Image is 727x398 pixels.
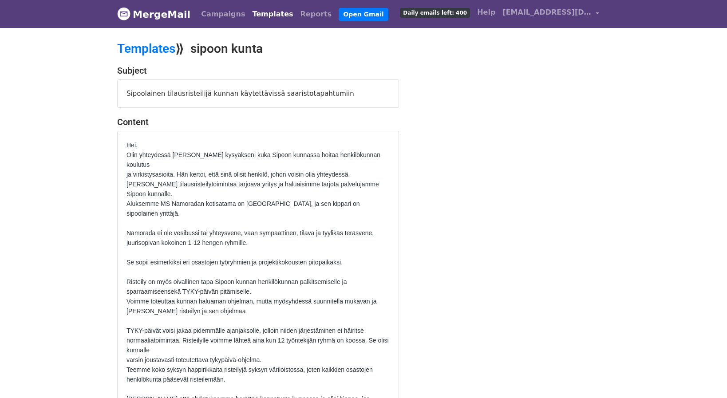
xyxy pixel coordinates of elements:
[126,142,138,149] span: Hei.
[126,229,374,246] span: Namorada ei ole vesibussi tai yhteysvene, vaan sympaattinen, tilava ja tyylikäs teräsvene, juuri
[117,41,175,56] a: Templates
[198,5,249,23] a: Campaigns
[126,151,380,168] span: Olin yhteydessä [PERSON_NAME] kysyäkseni kuka Sipoon kunnassa hoitaa henkilökunnan koulutus
[117,117,399,127] h4: Content
[126,181,379,188] span: [PERSON_NAME] tilausristeilytoimintaa tarjoava yritys ja haluaisimme tarjota palvelujamme
[117,41,441,56] h2: ⟫ sipoon kunta
[126,278,347,295] span: Risteily on myös oivallinen tapa Sipoon kunnan henkilökunnan palkitsemiselle ja sparraamiseen
[339,8,388,21] a: Open Gmail
[126,327,364,344] span: TYKY-päivät voisi jakaa pidemmälle ajanjaksolle, jolloin niiden järjestäminen ei häiritse normaalia
[400,8,470,18] span: Daily emails left: 400
[126,366,373,373] span: Teemme koko syksyn happirikkaita risteilyjä syksyn väriloistossa, joten kaikkien osastojen
[126,200,360,217] span: Aluksemme MS Namoradan kotisatama on [GEOGRAPHIC_DATA], ja sen kippari on sipoolainen yrittäjä.
[126,376,225,383] span: henkilökunta pääsevät risteilemään.
[117,7,130,20] img: MergeMail logo
[117,65,399,76] h4: Subject
[297,5,336,23] a: Reports
[118,80,399,108] div: Sipoolainen tilausristeilijä kunnan käytettävissä saaristotapahtumiin
[499,4,603,24] a: [EMAIL_ADDRESS][DOMAIN_NAME]
[126,190,173,197] span: Sipoon kunnalle.
[502,7,591,18] span: [EMAIL_ADDRESS][DOMAIN_NAME]
[126,171,350,178] span: ja virkistysasioita. Hän kertoi, että sinä olisit henkilö, johon voisin olla yhteydessä.
[117,5,190,24] a: MergeMail
[249,5,296,23] a: Templates
[168,288,251,295] span: sekä TYKY-päivän pitämiselle.
[138,239,248,246] span: sopivan kokoinen 1-12 hengen ryhmille.
[126,337,389,354] span: toimintaa. Risteilylle voimme lähteä aina kun 12 työntekijän ryhmä on koossa. Se olisi kunnalle
[396,4,474,21] a: Daily emails left: 400
[126,356,261,363] span: varsin joustavasti toteutettava tykypäivä-ohjelma.
[126,259,343,266] span: Se sopii esimerkiksi eri osastojen työryhmien ja projektikokousten pitopaikaksi.
[126,298,288,305] span: Voimme toteuttaa kunnan haluaman ohjelman, mutta myös
[474,4,499,21] a: Help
